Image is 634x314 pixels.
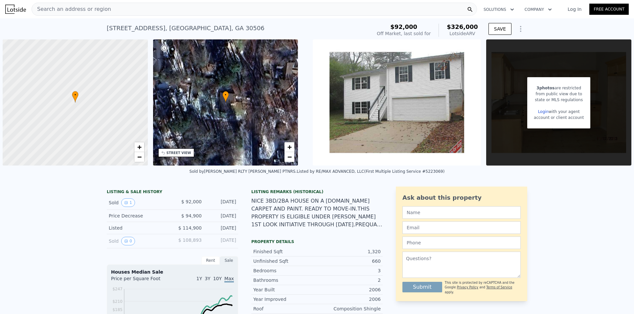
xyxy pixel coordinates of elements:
[534,85,584,91] div: are restricted
[196,276,202,281] span: 1Y
[72,92,79,98] span: •
[287,153,292,161] span: −
[478,4,519,15] button: Solutions
[190,169,297,174] div: Sold by [PERSON_NAME] RLTY [PERSON_NAME] PTNRS .
[111,275,172,286] div: Price per Square Foot
[536,86,555,90] span: 3 photos
[287,143,292,151] span: +
[253,286,317,293] div: Year Built
[317,258,381,264] div: 660
[205,276,210,281] span: 3Y
[207,237,236,245] div: [DATE]
[222,92,229,98] span: •
[488,23,511,35] button: SAVE
[107,24,264,33] div: [STREET_ADDRESS] , [GEOGRAPHIC_DATA] , GA 30506
[284,152,294,162] a: Zoom out
[181,199,202,204] span: $ 92,000
[549,109,580,114] span: with your agent
[402,282,442,292] button: Submit
[297,169,444,174] div: Listed by RE/MAX ADVANCED, LLC (First Multiple Listing Service #5223069)
[109,213,167,219] div: Price Decrease
[109,225,167,231] div: Listed
[377,30,431,37] div: Off Market, last sold for
[519,4,557,15] button: Company
[402,221,521,234] input: Email
[224,276,234,282] span: Max
[112,299,123,304] tspan: $210
[109,198,167,207] div: Sold
[317,248,381,255] div: 1,320
[121,198,135,207] button: View historical data
[447,30,478,37] div: Lotside ARV
[251,189,383,194] div: Listing Remarks (Historical)
[111,269,234,275] div: Houses Median Sale
[109,237,167,245] div: Sold
[317,305,381,312] div: Composition Shingle
[5,5,26,14] img: Lotside
[213,276,222,281] span: 10Y
[222,91,229,102] div: •
[134,142,144,152] a: Zoom in
[534,115,584,121] div: account or client account
[317,277,381,283] div: 2
[253,277,317,283] div: Bathrooms
[251,239,383,244] div: Property details
[589,4,629,15] a: Free Account
[251,197,383,229] div: NICE 3BD/2BA HOUSE ON A [DOMAIN_NAME] CARPET AND PAINT. READY TO MOVE-IN.THIS PROPERTY IS ELIGIBL...
[317,296,381,303] div: 2006
[253,258,317,264] div: Unfinished Sqft
[121,237,135,245] button: View historical data
[313,39,481,166] img: Sale: 24501690 Parcel: 10829333
[402,236,521,249] input: Phone
[137,153,141,161] span: −
[220,256,238,265] div: Sale
[402,206,521,219] input: Name
[253,305,317,312] div: Roof
[134,152,144,162] a: Zoom out
[317,286,381,293] div: 2006
[112,287,123,291] tspan: $247
[390,23,417,30] span: $92,000
[137,143,141,151] span: +
[445,280,521,295] div: This site is protected by reCAPTCHA and the Google and apply.
[167,150,191,155] div: STREET VIEW
[32,5,111,13] span: Search an address or region
[201,256,220,265] div: Rent
[253,248,317,255] div: Finished Sqft
[207,225,236,231] div: [DATE]
[534,97,584,103] div: state or MLS regulations
[514,22,527,35] button: Show Options
[538,109,549,114] a: Login
[72,91,79,102] div: •
[207,213,236,219] div: [DATE]
[457,285,478,289] a: Privacy Policy
[534,91,584,97] div: from public view due to
[317,267,381,274] div: 3
[107,189,238,196] div: LISTING & SALE HISTORY
[112,307,123,312] tspan: $185
[178,237,202,243] span: $ 108,893
[253,267,317,274] div: Bedrooms
[178,225,202,231] span: $ 114,900
[402,193,521,202] div: Ask about this property
[207,198,236,207] div: [DATE]
[486,285,512,289] a: Terms of Service
[253,296,317,303] div: Year Improved
[284,142,294,152] a: Zoom in
[181,213,202,218] span: $ 94,900
[560,6,589,12] a: Log In
[447,23,478,30] span: $326,000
